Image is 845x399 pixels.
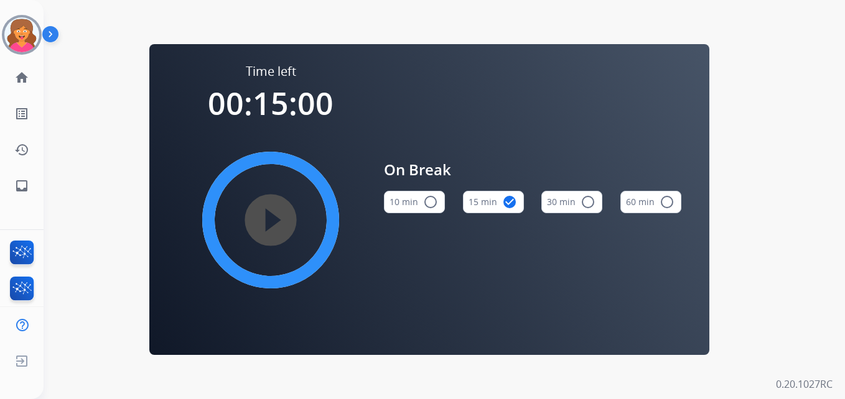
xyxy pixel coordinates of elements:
span: 00:15:00 [208,82,334,124]
mat-icon: play_circle_filled [263,213,278,227]
mat-icon: radio_button_unchecked [660,195,675,209]
mat-icon: home [14,70,29,85]
mat-icon: history [14,142,29,157]
p: 0.20.1027RC [776,377,833,392]
mat-icon: check_circle [502,195,517,209]
mat-icon: radio_button_unchecked [581,195,595,209]
button: 10 min [384,191,445,213]
span: On Break [384,158,681,181]
mat-icon: list_alt [14,106,29,121]
button: 30 min [541,191,602,213]
mat-icon: inbox [14,178,29,193]
button: 60 min [620,191,681,213]
span: Time left [246,63,296,80]
mat-icon: radio_button_unchecked [423,195,438,209]
button: 15 min [463,191,524,213]
img: avatar [4,17,39,52]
